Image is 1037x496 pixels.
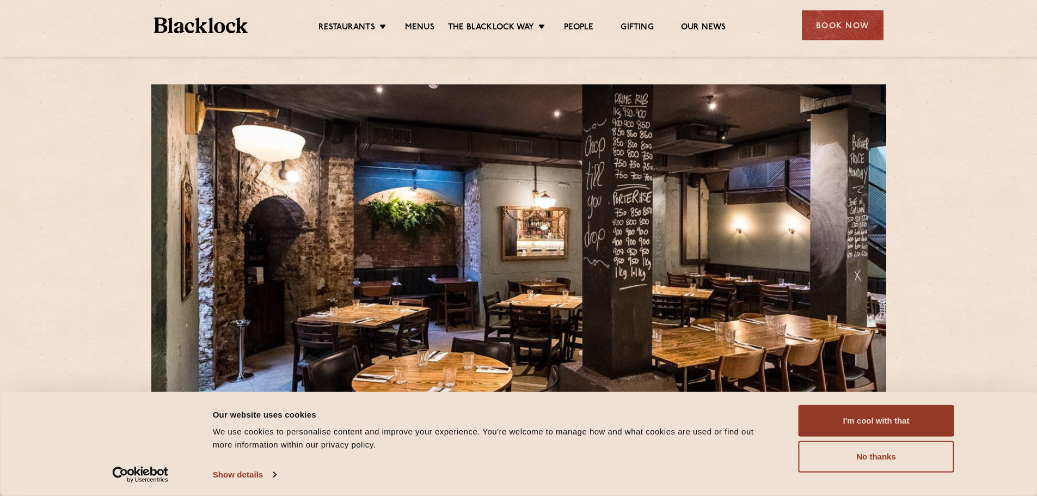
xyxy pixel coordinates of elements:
a: Show details [213,467,276,483]
a: Usercentrics Cookiebot - opens in a new window [93,467,188,483]
button: I'm cool with that [799,405,954,437]
div: Book Now [802,10,883,40]
button: No thanks [799,441,954,473]
a: Menus [405,22,434,34]
a: Restaurants [318,22,375,34]
a: Our News [681,22,726,34]
img: BL_Textured_Logo-footer-cropped.svg [154,17,248,33]
div: We use cookies to personalise content and improve your experience. You're welcome to manage how a... [213,425,774,451]
a: The Blacklock Way [448,22,534,34]
a: Gifting [621,22,653,34]
a: People [564,22,593,34]
div: Our website uses cookies [213,408,774,421]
